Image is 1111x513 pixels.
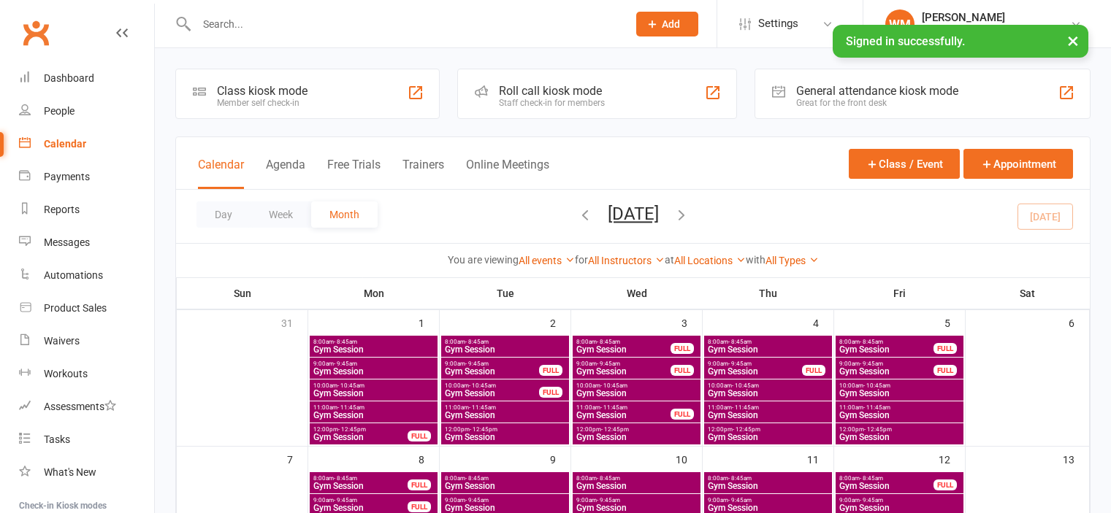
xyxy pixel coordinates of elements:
span: Gym Session [839,433,961,441]
button: [DATE] [608,204,659,224]
th: Sun [177,278,308,309]
div: FULL [934,365,957,376]
a: All Locations [674,255,746,266]
div: Roll call kiosk mode [499,84,605,98]
span: Gym Session [444,504,566,512]
span: - 12:45pm [338,426,366,433]
span: 12:00pm [576,426,698,433]
span: Gym Session [707,389,829,398]
span: - 9:45am [728,497,752,504]
div: Calendar [44,138,86,150]
a: All events [519,255,575,266]
span: - 8:45am [860,339,883,345]
span: 8:00am [444,339,566,345]
div: 11 [807,447,833,471]
a: Assessments [19,390,154,423]
strong: You are viewing [448,254,519,266]
span: 11:00am [313,404,435,411]
span: 12:00pm [444,426,566,433]
div: Member self check-in [217,98,308,108]
a: All Types [766,255,819,266]
div: Uniting Seniors [PERSON_NAME] [922,24,1070,37]
strong: for [575,254,588,266]
span: 8:00am [839,475,934,482]
span: - 8:45am [465,475,489,482]
div: Tasks [44,433,70,445]
span: - 10:45am [863,382,890,389]
div: FULL [671,343,694,354]
span: - 8:45am [597,475,620,482]
strong: at [665,254,674,266]
div: Class kiosk mode [217,84,308,98]
div: 2 [550,310,570,334]
div: General attendance kiosk mode [796,84,958,98]
span: - 10:45am [337,382,364,389]
button: Online Meetings [466,158,549,189]
button: Free Trials [327,158,381,189]
span: 10:00am [313,382,435,389]
div: Dashboard [44,72,94,84]
span: Gym Session [707,433,829,441]
span: - 8:45am [334,339,357,345]
div: 4 [813,310,833,334]
span: Gym Session [576,345,671,354]
span: Gym Session [444,433,566,441]
div: FULL [802,365,825,376]
span: 11:00am [576,404,671,411]
span: - 8:45am [465,339,489,345]
div: Workouts [44,368,88,379]
span: Gym Session [313,367,435,376]
div: Great for the front desk [796,98,958,108]
span: Gym Session [576,367,671,376]
span: 9:00am [839,360,934,367]
span: 10:00am [444,382,540,389]
span: Gym Session [313,411,435,420]
a: Dashboard [19,62,154,95]
span: 9:00am [707,497,829,504]
button: Week [251,201,311,228]
div: Payments [44,171,90,182]
div: People [44,105,75,117]
th: Tue [440,278,571,309]
th: Wed [571,278,703,309]
div: 8 [419,447,439,471]
div: 6 [1069,310,1089,334]
div: 9 [550,447,570,471]
th: Fri [834,278,966,309]
span: 10:00am [707,382,829,389]
span: Gym Session [576,504,698,512]
span: Gym Session [576,411,671,420]
span: - 10:45am [600,382,627,389]
span: Gym Session [576,433,698,441]
span: 8:00am [707,475,829,482]
button: × [1060,25,1086,56]
span: - 9:45am [597,497,620,504]
a: People [19,95,154,128]
div: FULL [408,431,431,441]
button: Class / Event [849,149,960,179]
span: - 8:45am [860,475,883,482]
span: Gym Session [444,482,566,490]
a: Automations [19,259,154,292]
span: 9:00am [313,497,408,504]
div: 31 [281,310,308,334]
span: 9:00am [576,360,671,367]
div: FULL [934,479,957,490]
span: - 8:45am [597,339,620,345]
span: Gym Session [839,504,961,512]
div: 1 [419,310,439,334]
button: Add [636,12,698,36]
span: - 8:45am [334,475,357,482]
div: Automations [44,269,103,281]
span: 8:00am [444,475,566,482]
span: - 10:45am [469,382,496,389]
a: Waivers [19,325,154,358]
span: - 9:45am [728,360,752,367]
span: Gym Session [839,367,934,376]
span: Gym Session [313,482,408,490]
a: Workouts [19,358,154,390]
a: Calendar [19,128,154,161]
span: Gym Session [576,389,698,398]
span: Gym Session [313,504,408,512]
div: 12 [939,447,965,471]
